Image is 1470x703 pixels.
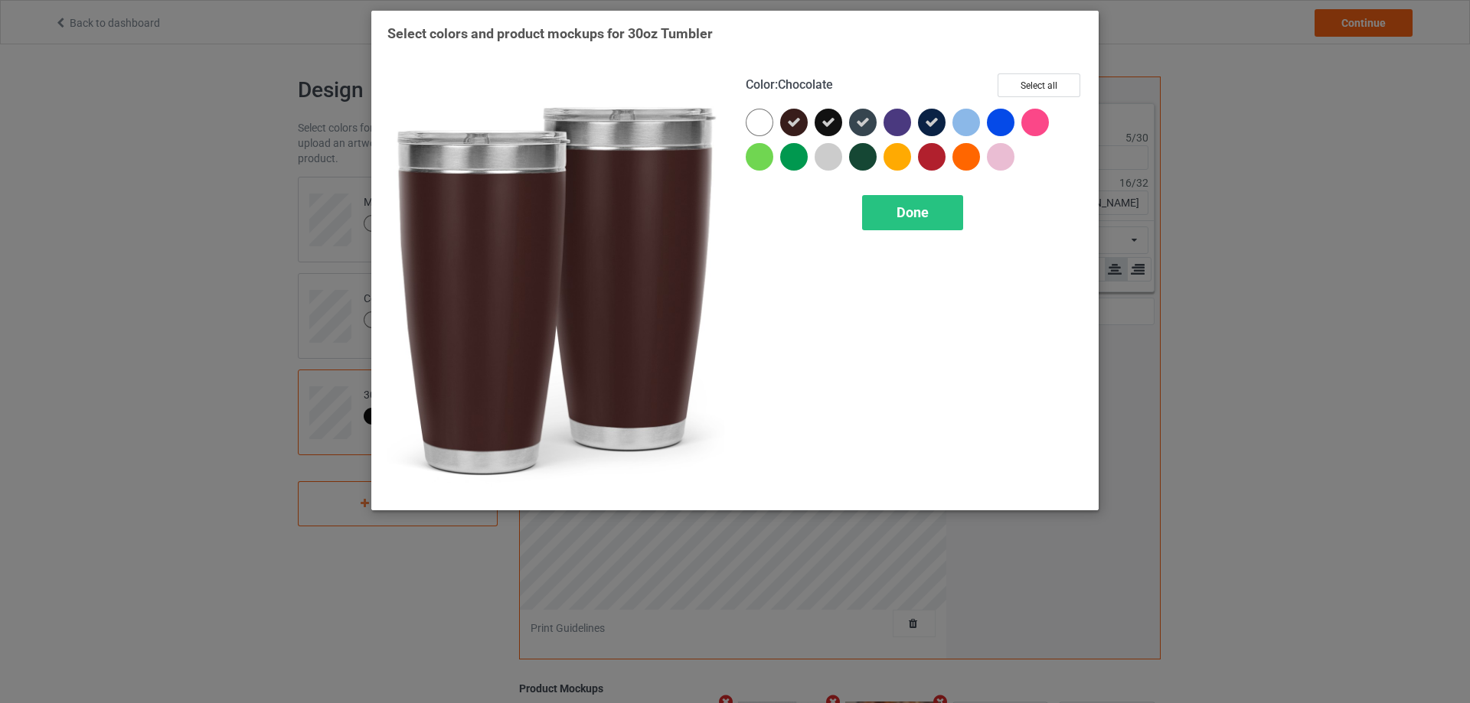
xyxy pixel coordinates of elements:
[897,204,929,220] span: Done
[746,77,775,92] span: Color
[746,77,833,93] h4: :
[778,77,833,92] span: Chocolate
[387,25,713,41] span: Select colors and product mockups for 30oz Tumbler
[387,73,724,494] img: regular.jpg
[998,73,1080,97] button: Select all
